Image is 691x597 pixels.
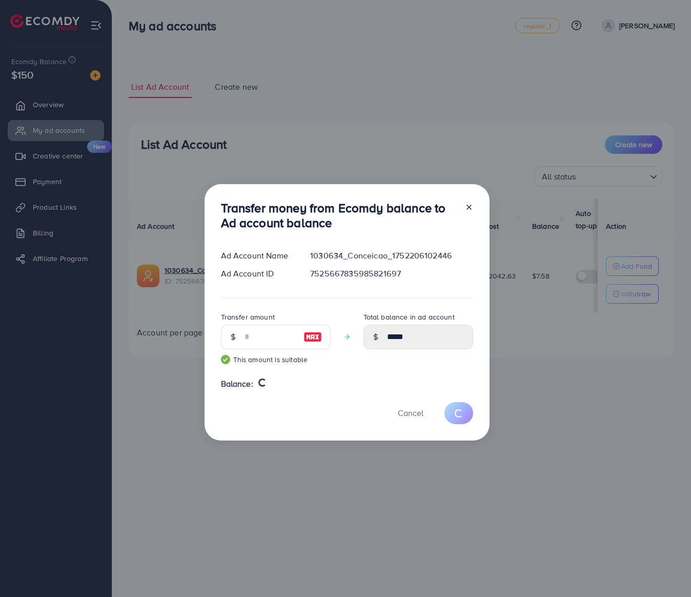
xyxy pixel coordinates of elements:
[213,250,302,262] div: Ad Account Name
[647,551,683,589] iframe: Chat
[363,312,455,322] label: Total balance in ad account
[221,312,275,322] label: Transfer amount
[303,331,322,343] img: image
[221,354,331,365] small: This amount is suitable
[221,378,253,390] span: Balance:
[302,250,481,262] div: 1030634_Conceicao_1752206102446
[302,268,481,280] div: 7525667835985821697
[221,201,457,230] h3: Transfer money from Ecomdy balance to Ad account balance
[398,407,423,419] span: Cancel
[213,268,302,280] div: Ad Account ID
[385,402,436,424] button: Cancel
[221,355,230,364] img: guide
